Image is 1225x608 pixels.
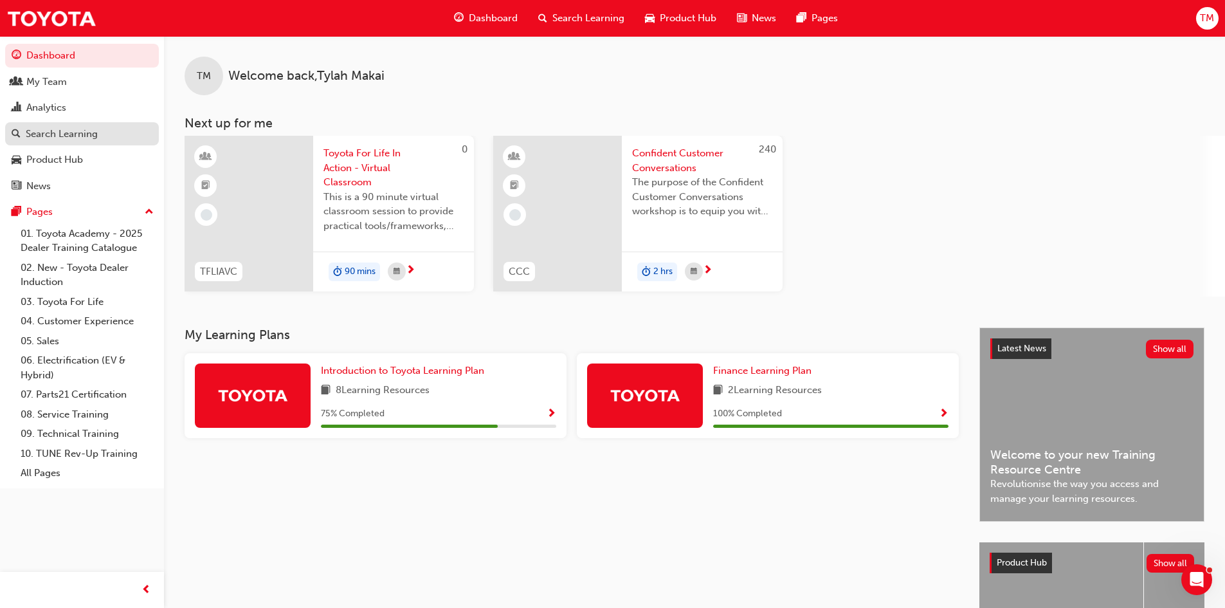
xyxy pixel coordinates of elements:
span: 90 mins [345,264,376,279]
a: Analytics [5,96,159,120]
span: calendar-icon [394,264,400,280]
span: 8 Learning Resources [336,383,430,399]
span: Latest News [997,343,1046,354]
a: Product HubShow all [990,553,1194,573]
span: next-icon [703,265,712,277]
a: 05. Sales [15,331,159,351]
span: car-icon [645,10,655,26]
span: book-icon [321,383,331,399]
img: Trak [610,384,680,407]
span: learningRecordVerb_NONE-icon [201,209,212,221]
span: booktick-icon [201,178,210,194]
button: Show Progress [939,406,948,422]
a: 06. Electrification (EV & Hybrid) [15,351,159,385]
a: 09. Technical Training [15,424,159,444]
div: News [26,179,51,194]
span: 240 [759,143,776,155]
a: 08. Service Training [15,405,159,425]
span: up-icon [145,204,154,221]
span: search-icon [12,129,21,140]
span: Product Hub [997,557,1047,568]
span: TFLIAVC [200,264,237,279]
a: guage-iconDashboard [444,5,528,32]
img: Trak [6,4,96,33]
span: learningResourceType_INSTRUCTOR_LED-icon [510,149,519,165]
span: Dashboard [469,11,518,26]
div: Pages [26,205,53,219]
span: pages-icon [797,10,806,26]
button: Pages [5,200,159,224]
span: Show Progress [547,409,556,420]
span: guage-icon [454,10,464,26]
a: 01. Toyota Academy - 2025 Dealer Training Catalogue [15,224,159,258]
span: Introduction to Toyota Learning Plan [321,365,484,376]
a: 10. TUNE Rev-Up Training [15,444,159,464]
span: Confident Customer Conversations [632,146,772,175]
a: pages-iconPages [786,5,848,32]
a: Introduction to Toyota Learning Plan [321,364,489,378]
span: duration-icon [333,264,342,281]
span: CCC [509,264,530,279]
a: car-iconProduct Hub [635,5,727,32]
span: Pages [812,11,838,26]
a: 04. Customer Experience [15,311,159,331]
button: DashboardMy TeamAnalyticsSearch LearningProduct HubNews [5,41,159,200]
a: news-iconNews [727,5,786,32]
span: guage-icon [12,50,21,62]
span: people-icon [12,77,21,88]
span: News [752,11,776,26]
span: learningResourceType_INSTRUCTOR_LED-icon [201,149,210,165]
span: Finance Learning Plan [713,365,812,376]
div: Search Learning [26,127,98,142]
span: next-icon [406,265,415,277]
a: Latest NewsShow all [990,338,1193,359]
span: 2 hrs [653,264,673,279]
a: Search Learning [5,122,159,146]
h3: Next up for me [164,116,1225,131]
a: Finance Learning Plan [713,364,817,378]
span: book-icon [713,383,723,399]
a: All Pages [15,463,159,483]
iframe: Intercom live chat [1181,564,1212,595]
span: calendar-icon [691,264,697,280]
a: 03. Toyota For Life [15,292,159,312]
span: booktick-icon [510,178,519,194]
a: 07. Parts21 Certification [15,385,159,405]
span: The purpose of the Confident Customer Conversations workshop is to equip you with tools to commun... [632,175,772,219]
button: Show all [1146,340,1194,358]
a: 0TFLIAVCToyota For Life In Action - Virtual ClassroomThis is a 90 minute virtual classroom sessio... [185,136,474,291]
span: search-icon [538,10,547,26]
span: Toyota For Life In Action - Virtual Classroom [323,146,464,190]
h3: My Learning Plans [185,327,959,342]
button: TM [1196,7,1219,30]
span: Show Progress [939,409,948,420]
a: Latest NewsShow allWelcome to your new Training Resource CentreRevolutionise the way you access a... [979,327,1204,522]
span: pages-icon [12,207,21,218]
span: TM [1200,11,1214,26]
div: Product Hub [26,152,83,167]
span: Welcome to your new Training Resource Centre [990,448,1193,477]
a: Dashboard [5,44,159,68]
span: learningRecordVerb_NONE-icon [509,209,521,221]
span: Product Hub [660,11,716,26]
div: My Team [26,75,67,89]
a: 02. New - Toyota Dealer Induction [15,258,159,292]
span: 0 [462,143,467,155]
span: 2 Learning Resources [728,383,822,399]
a: 240CCCConfident Customer ConversationsThe purpose of the Confident Customer Conversations worksho... [493,136,783,291]
span: 100 % Completed [713,407,782,421]
span: prev-icon [141,582,151,598]
span: Revolutionise the way you access and manage your learning resources. [990,477,1193,506]
a: News [5,174,159,198]
a: My Team [5,70,159,94]
a: Product Hub [5,148,159,172]
span: news-icon [737,10,747,26]
span: TM [197,69,211,84]
div: Analytics [26,100,66,115]
button: Show all [1147,554,1195,573]
a: search-iconSearch Learning [528,5,635,32]
span: chart-icon [12,102,21,114]
span: car-icon [12,154,21,166]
